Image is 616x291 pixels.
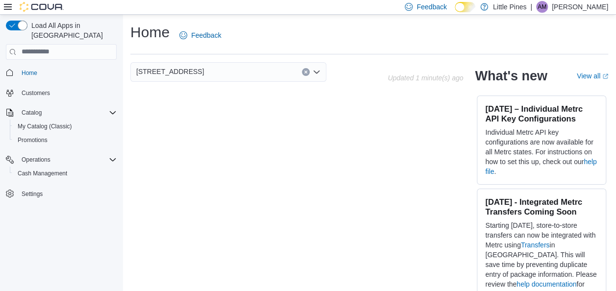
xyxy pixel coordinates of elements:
[18,107,117,119] span: Catalog
[175,25,225,45] a: Feedback
[536,1,548,13] div: Aron Mitchell
[18,122,72,130] span: My Catalog (Classic)
[2,153,121,167] button: Operations
[552,1,608,13] p: [PERSON_NAME]
[18,170,67,177] span: Cash Management
[485,127,598,176] p: Individual Metrc API key configurations are now available for all Metrc states. For instructions ...
[22,89,50,97] span: Customers
[485,197,598,217] h3: [DATE] - Integrated Metrc Transfers Coming Soon
[14,134,51,146] a: Promotions
[22,190,43,198] span: Settings
[14,168,71,179] a: Cash Management
[22,109,42,117] span: Catalog
[18,107,46,119] button: Catalog
[485,158,596,175] a: help file
[14,121,117,132] span: My Catalog (Classic)
[313,68,320,76] button: Open list of options
[191,30,221,40] span: Feedback
[27,21,117,40] span: Load All Apps in [GEOGRAPHIC_DATA]
[10,120,121,133] button: My Catalog (Classic)
[14,134,117,146] span: Promotions
[417,2,446,12] span: Feedback
[475,68,547,84] h2: What's new
[18,188,47,200] a: Settings
[14,168,117,179] span: Cash Management
[130,23,170,42] h1: Home
[22,156,50,164] span: Operations
[538,1,546,13] span: AM
[18,87,54,99] a: Customers
[10,167,121,180] button: Cash Management
[18,67,41,79] a: Home
[2,186,121,200] button: Settings
[2,106,121,120] button: Catalog
[136,66,204,77] span: [STREET_ADDRESS]
[521,241,550,249] a: Transfers
[530,1,532,13] p: |
[2,86,121,100] button: Customers
[2,66,121,80] button: Home
[22,69,37,77] span: Home
[455,2,475,12] input: Dark Mode
[18,67,117,79] span: Home
[18,136,48,144] span: Promotions
[18,154,54,166] button: Operations
[18,87,117,99] span: Customers
[6,62,117,226] nav: Complex example
[20,2,64,12] img: Cova
[485,104,598,123] h3: [DATE] – Individual Metrc API Key Configurations
[493,1,526,13] p: Little Pines
[302,68,310,76] button: Clear input
[18,154,117,166] span: Operations
[388,74,463,82] p: Updated 1 minute(s) ago
[14,121,76,132] a: My Catalog (Classic)
[602,73,608,79] svg: External link
[577,72,608,80] a: View allExternal link
[10,133,121,147] button: Promotions
[517,280,576,288] a: help documentation
[18,187,117,199] span: Settings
